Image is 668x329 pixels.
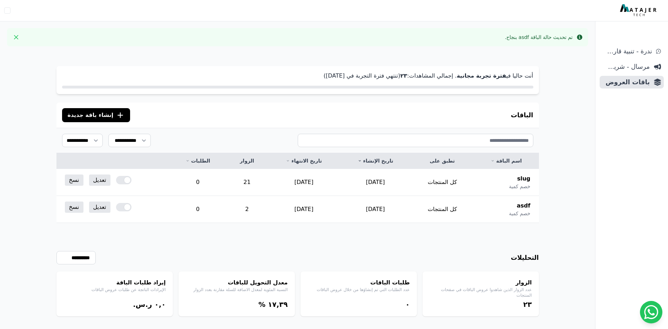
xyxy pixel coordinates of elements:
td: [DATE] [268,169,339,196]
p: عدد الطلبات التي تم إنشاؤها من خلال عروض الباقات [308,287,410,292]
td: كل المنتجات [411,169,473,196]
h4: طلبات الباقات [308,278,410,287]
div: ٢۳ [430,300,532,309]
span: slug [517,175,531,183]
p: عدد الزوار الذين شاهدوا عروض الباقات في صفحات المنتجات [430,287,532,298]
a: اسم الباقة [482,157,530,164]
span: خصم كمية [509,210,530,217]
div: ۰ [308,300,410,309]
a: الطلبات [178,157,218,164]
p: أنت حاليا في . إجمالي المشاهدات: (تنتهي فترة التجربة في [DATE]) [62,72,533,80]
h3: التحليلات [511,253,539,263]
a: تعديل [89,202,110,213]
td: كل المنتجات [411,196,473,223]
span: مرسال - شريط دعاية [602,62,650,72]
bdi: ١٧,۳٩ [268,300,288,309]
span: ر.س. [133,300,152,309]
strong: ٢۳ [400,72,407,79]
td: 0 [170,196,226,223]
td: 0 [170,169,226,196]
td: [DATE] [340,196,411,223]
td: [DATE] [268,196,339,223]
h4: الزوار [430,278,532,287]
a: نسخ [65,175,83,186]
h4: معدل التحويل للباقات [185,278,288,287]
span: ندرة - تنبية قارب علي النفاذ [602,46,652,56]
th: تطبق على [411,153,473,169]
strong: فترة تجربة مجانية [457,72,506,79]
p: الإيرادات الناتجة عن طلبات عروض الباقات [63,287,166,292]
button: إنشاء باقة جديدة [62,108,130,122]
th: الزوار [226,153,268,169]
h3: الباقات [511,110,533,120]
span: % [258,300,265,309]
img: MatajerTech Logo [620,4,658,17]
h4: إيراد طلبات الباقة [63,278,166,287]
td: [DATE] [340,169,411,196]
span: asdf [517,202,531,210]
td: 21 [226,169,268,196]
button: Close [11,32,22,43]
span: باقات العروض [602,77,650,87]
div: تم تحديث حالة الباقة asdf بنجاح. [505,34,573,41]
p: النسبة المئوية لمعدل الاضافة للسلة مقارنة بعدد الزوار [185,287,288,292]
span: خصم كمية [509,183,530,190]
td: 2 [226,196,268,223]
span: إنشاء باقة جديدة [68,111,114,119]
bdi: ۰,۰ [154,300,166,309]
a: نسخ [65,202,83,213]
a: تعديل [89,175,110,186]
a: تاريخ الانتهاء [276,157,331,164]
a: تاريخ الإنشاء [348,157,403,164]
